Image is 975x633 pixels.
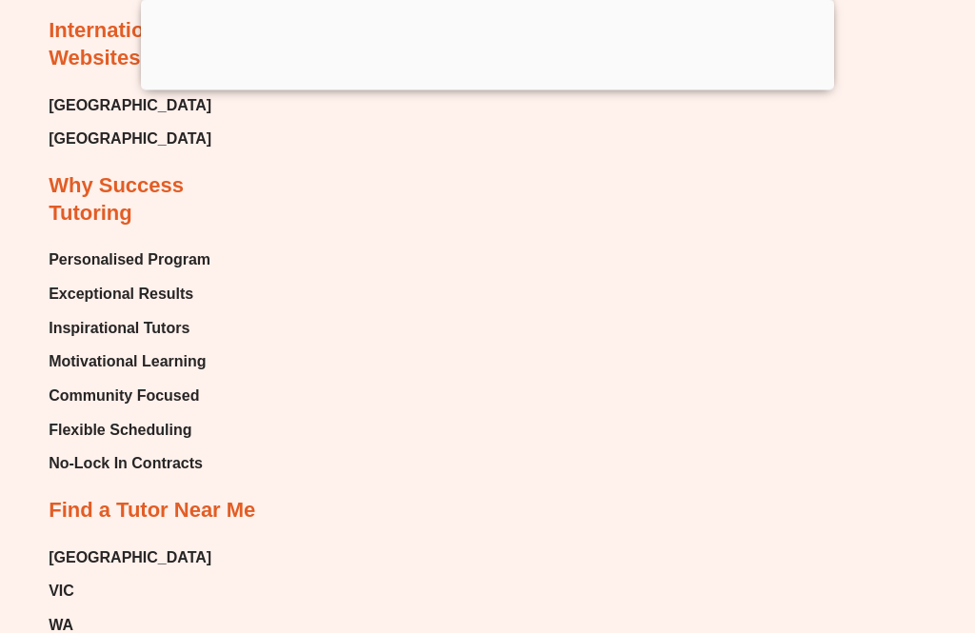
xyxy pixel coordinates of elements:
h2: International Websites [49,18,268,72]
a: VIC [49,578,211,606]
h2: Find a Tutor Near Me [49,498,255,525]
a: Motivational Learning [49,348,210,377]
span: Exceptional Results [49,281,193,309]
span: Inspirational Tutors [49,315,189,344]
iframe: Chat Widget [639,418,975,633]
a: No-Lock In Contracts [49,450,210,479]
span: VIC [49,578,74,606]
a: Inspirational Tutors [49,315,210,344]
span: Motivational Learning [49,348,206,377]
span: Community Focused [49,383,199,411]
a: [GEOGRAPHIC_DATA] [49,544,211,573]
a: [GEOGRAPHIC_DATA] [49,126,211,154]
span: No-Lock In Contracts [49,450,203,479]
span: Flexible Scheduling [49,417,191,445]
a: Personalised Program [49,247,210,275]
a: Exceptional Results [49,281,210,309]
a: Community Focused [49,383,210,411]
a: Flexible Scheduling [49,417,210,445]
h2: Why Success Tutoring [49,173,268,227]
a: [GEOGRAPHIC_DATA] [49,92,211,121]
